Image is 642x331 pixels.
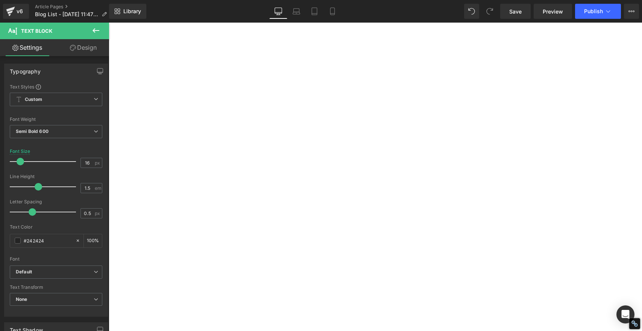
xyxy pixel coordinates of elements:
[21,28,52,34] span: Text Block
[123,8,141,15] span: Library
[10,64,41,75] div: Typography
[24,236,72,245] input: Color
[464,4,479,19] button: Undo
[534,4,572,19] a: Preview
[10,199,102,204] div: Letter Spacing
[10,256,102,262] div: Font
[287,4,305,19] a: Laptop
[305,4,323,19] a: Tablet
[10,149,30,154] div: Font Size
[84,234,102,247] div: %
[35,4,113,10] a: Article Pages
[16,269,32,275] i: Default
[25,96,42,103] b: Custom
[323,4,341,19] a: Mobile
[616,305,634,323] div: Open Intercom Messenger
[10,84,102,90] div: Text Styles
[482,4,497,19] button: Redo
[3,4,29,19] a: v6
[16,128,49,134] b: Semi Bold 600
[10,117,102,122] div: Font Weight
[109,4,146,19] a: New Library
[10,285,102,290] div: Text Transform
[269,4,287,19] a: Desktop
[10,224,102,230] div: Text Color
[543,8,563,15] span: Preview
[95,186,101,191] span: em
[15,6,24,16] div: v6
[16,296,27,302] b: None
[56,39,111,56] a: Design
[584,8,603,14] span: Publish
[95,160,101,165] span: px
[35,11,99,17] span: Blog List - [DATE] 11:47:00
[575,4,621,19] button: Publish
[95,211,101,216] span: px
[10,174,102,179] div: Line Height
[631,320,638,327] div: Restore Info Box &#10;&#10;NoFollow Info:&#10; META-Robots NoFollow: &#09;true&#10; META-Robots N...
[509,8,522,15] span: Save
[624,4,639,19] button: More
